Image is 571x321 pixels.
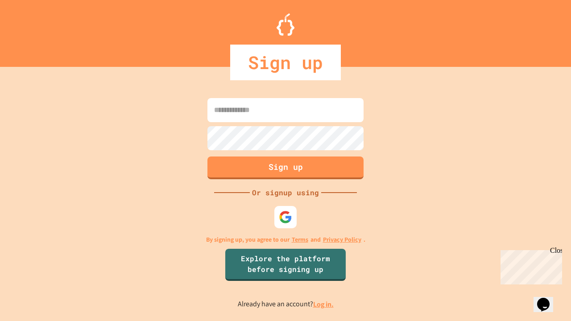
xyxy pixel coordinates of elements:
[497,247,562,284] iframe: chat widget
[206,235,365,244] p: By signing up, you agree to our and .
[238,299,334,310] p: Already have an account?
[250,187,321,198] div: Or signup using
[323,235,361,244] a: Privacy Policy
[207,156,364,179] button: Sign up
[292,235,308,244] a: Terms
[225,249,346,281] a: Explore the platform before signing up
[279,210,292,224] img: google-icon.svg
[277,13,294,36] img: Logo.svg
[230,45,341,80] div: Sign up
[534,285,562,312] iframe: chat widget
[4,4,62,57] div: Chat with us now!Close
[313,300,334,309] a: Log in.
